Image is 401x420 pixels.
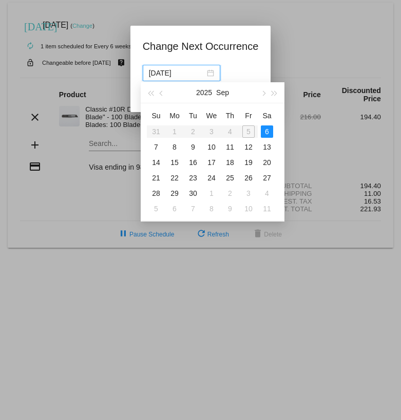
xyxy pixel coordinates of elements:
th: Thu [221,107,239,124]
td: 10/7/2025 [184,201,202,216]
div: 10 [205,141,218,153]
div: 6 [261,125,273,138]
td: 9/22/2025 [165,170,184,186]
td: 10/8/2025 [202,201,221,216]
div: 12 [242,141,255,153]
button: Previous month (PageUp) [156,82,167,103]
div: 17 [205,156,218,169]
td: 9/17/2025 [202,155,221,170]
td: 9/6/2025 [258,124,276,139]
td: 10/3/2025 [239,186,258,201]
div: 16 [187,156,199,169]
td: 9/8/2025 [165,139,184,155]
div: 24 [205,172,218,184]
div: 14 [150,156,162,169]
td: 9/11/2025 [221,139,239,155]
div: 29 [168,187,181,199]
td: 10/2/2025 [221,186,239,201]
td: 9/24/2025 [202,170,221,186]
td: 9/20/2025 [258,155,276,170]
td: 9/23/2025 [184,170,202,186]
div: 9 [187,141,199,153]
button: Next year (Control + right) [269,82,280,103]
div: 8 [205,203,218,215]
button: 2025 [196,82,212,103]
div: 22 [168,172,181,184]
td: 9/14/2025 [147,155,165,170]
div: 9 [224,203,236,215]
div: 19 [242,156,255,169]
div: 7 [187,203,199,215]
div: 6 [168,203,181,215]
div: 3 [242,187,255,199]
button: Sep [216,82,229,103]
td: 10/5/2025 [147,201,165,216]
td: 10/9/2025 [221,201,239,216]
div: 10 [242,203,255,215]
th: Wed [202,107,221,124]
div: 28 [150,187,162,199]
td: 9/29/2025 [165,186,184,201]
div: 5 [150,203,162,215]
td: 9/26/2025 [239,170,258,186]
td: 10/4/2025 [258,186,276,201]
div: 8 [168,141,181,153]
td: 9/13/2025 [258,139,276,155]
div: 4 [261,187,273,199]
td: 9/28/2025 [147,186,165,201]
div: 2 [224,187,236,199]
div: 1 [205,187,218,199]
div: 26 [242,172,255,184]
div: 7 [150,141,162,153]
td: 9/18/2025 [221,155,239,170]
th: Fri [239,107,258,124]
td: 10/6/2025 [165,201,184,216]
div: 25 [224,172,236,184]
button: Next month (PageDown) [257,82,269,103]
th: Sat [258,107,276,124]
div: 21 [150,172,162,184]
th: Tue [184,107,202,124]
td: 10/1/2025 [202,186,221,201]
div: 20 [261,156,273,169]
div: 13 [261,141,273,153]
div: 23 [187,172,199,184]
div: 11 [224,141,236,153]
th: Sun [147,107,165,124]
td: 9/19/2025 [239,155,258,170]
td: 10/11/2025 [258,201,276,216]
div: 11 [261,203,273,215]
td: 9/9/2025 [184,139,202,155]
td: 9/16/2025 [184,155,202,170]
td: 9/10/2025 [202,139,221,155]
td: 9/27/2025 [258,170,276,186]
td: 9/21/2025 [147,170,165,186]
td: 9/30/2025 [184,186,202,201]
td: 9/15/2025 [165,155,184,170]
div: 18 [224,156,236,169]
button: Last year (Control + left) [145,82,156,103]
h1: Change Next Occurrence [143,38,259,54]
td: 10/10/2025 [239,201,258,216]
div: 27 [261,172,273,184]
td: 9/7/2025 [147,139,165,155]
div: 15 [168,156,181,169]
th: Mon [165,107,184,124]
td: 9/25/2025 [221,170,239,186]
input: Select date [149,67,205,79]
td: 9/12/2025 [239,139,258,155]
div: 30 [187,187,199,199]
